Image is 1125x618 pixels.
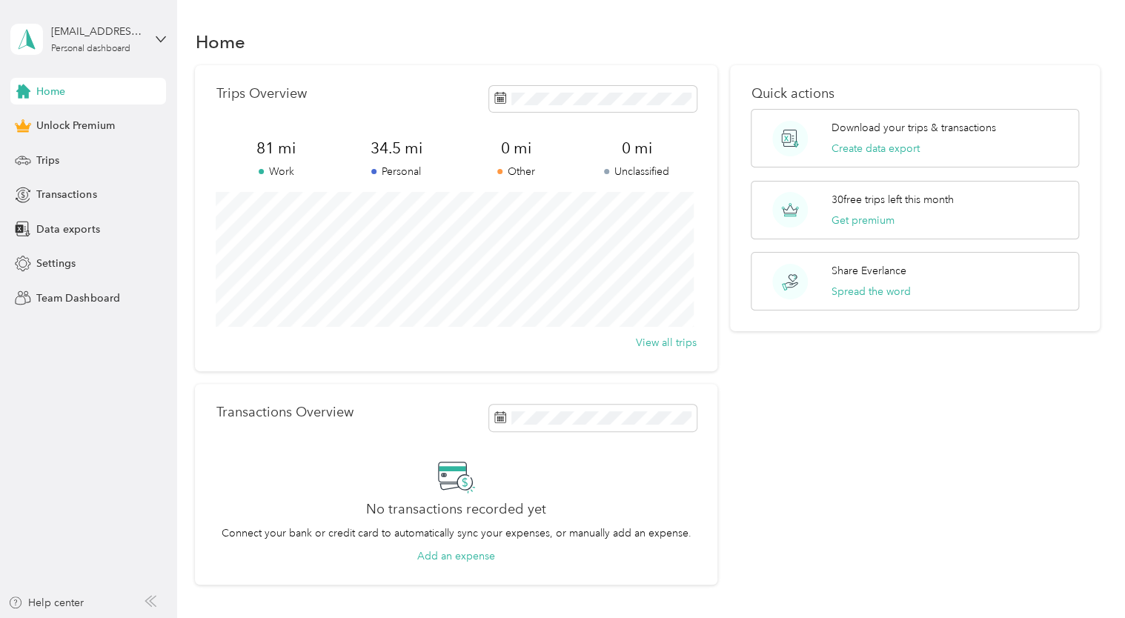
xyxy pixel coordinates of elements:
div: [EMAIL_ADDRESS][DOMAIN_NAME] [51,24,144,39]
button: View all trips [636,335,697,350]
span: Home [36,84,65,99]
span: Unlock Premium [36,118,114,133]
iframe: Everlance-gr Chat Button Frame [1042,535,1125,618]
p: Download your trips & transactions [832,120,996,136]
span: 0 mi [457,138,577,159]
div: Personal dashboard [51,44,130,53]
span: 34.5 mi [336,138,457,159]
p: Unclassified [577,164,697,179]
span: Data exports [36,222,99,237]
p: Connect your bank or credit card to automatically sync your expenses, or manually add an expense. [222,525,691,541]
h2: No transactions recorded yet [366,502,546,517]
p: Trips Overview [216,86,306,102]
p: Personal [336,164,457,179]
span: Transactions [36,187,96,202]
span: 81 mi [216,138,336,159]
h1: Home [195,34,245,50]
button: Add an expense [417,548,495,564]
p: 30 free trips left this month [832,192,954,207]
p: Work [216,164,336,179]
p: Other [457,164,577,179]
span: 0 mi [577,138,697,159]
span: Team Dashboard [36,290,119,306]
button: Get premium [832,213,895,228]
p: Quick actions [751,86,1078,102]
button: Create data export [832,141,920,156]
button: Spread the word [832,284,911,299]
p: Transactions Overview [216,405,353,420]
span: Settings [36,256,76,271]
button: Help center [8,595,84,611]
p: Share Everlance [832,263,906,279]
span: Trips [36,153,59,168]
